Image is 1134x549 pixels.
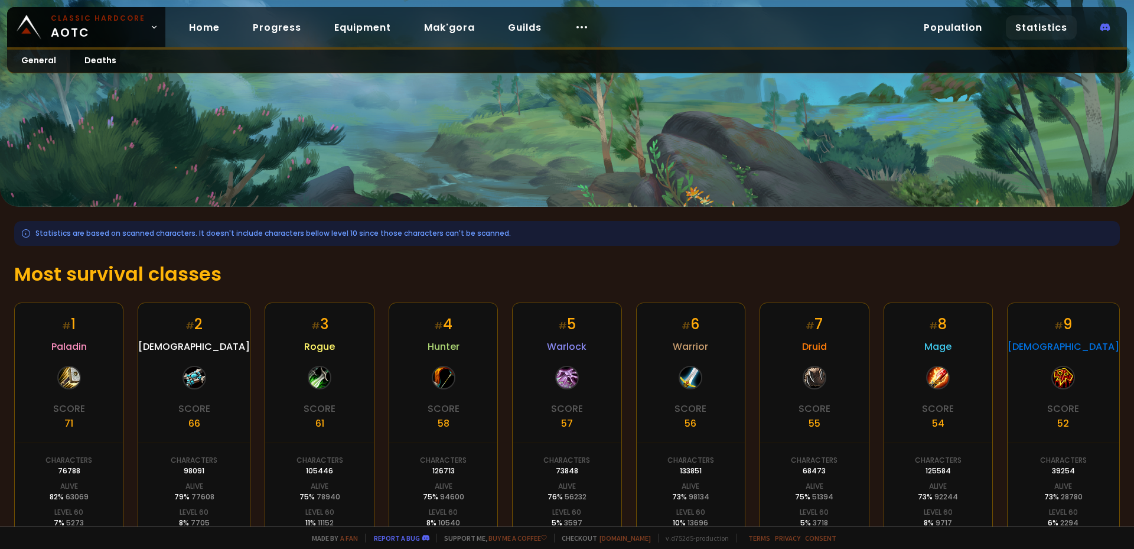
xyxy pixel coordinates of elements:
span: Druid [802,339,827,354]
span: [DEMOGRAPHIC_DATA] [138,339,250,354]
div: 75 % [795,492,833,502]
div: 6 % [1048,518,1078,528]
a: Consent [805,534,836,542]
div: Characters [420,455,467,466]
div: Level 60 [552,507,581,518]
div: 54 [932,416,944,431]
small: # [311,319,320,333]
div: Score [551,401,583,416]
div: Characters [296,455,343,466]
div: Level 60 [676,507,705,518]
div: 3 [311,314,328,334]
span: AOTC [51,13,145,41]
small: # [806,319,814,333]
span: Made by [305,534,358,542]
div: Characters [45,455,92,466]
div: 79 % [174,492,214,502]
small: # [434,319,443,333]
div: Alive [435,481,452,492]
div: Score [178,401,210,416]
small: # [1054,319,1063,333]
a: Terms [748,534,770,542]
span: 28780 [1061,492,1083,502]
div: Characters [915,455,962,466]
span: 94600 [440,492,464,502]
div: 125584 [926,466,951,476]
a: Deaths [70,50,131,73]
span: 13696 [687,518,708,528]
div: 61 [315,416,324,431]
div: 76788 [58,466,80,476]
div: 126713 [432,466,455,476]
small: Classic Hardcore [51,13,145,24]
span: 98134 [689,492,709,502]
div: Level 60 [305,507,334,518]
div: Score [1047,401,1079,416]
span: Paladin [51,339,87,354]
a: Guilds [498,15,551,40]
a: Home [180,15,229,40]
a: a fan [340,534,358,542]
div: Characters [171,455,217,466]
div: 73 % [1044,492,1083,502]
div: 7 [806,314,823,334]
a: Report a bug [374,534,420,542]
div: 2 [185,314,203,334]
span: 92244 [934,492,958,502]
div: Statistics are based on scanned characters. It doesn't include characters bellow level 10 since t... [14,221,1120,246]
small: # [185,319,194,333]
div: 11 % [305,518,334,528]
div: Level 60 [1049,507,1078,518]
div: 5 % [552,518,582,528]
span: 77608 [191,492,214,502]
div: Score [304,401,335,416]
a: [DOMAIN_NAME] [599,534,651,542]
div: 7 % [54,518,84,528]
div: 98091 [184,466,204,476]
span: 63069 [66,492,89,502]
span: v. d752d5 - production [658,534,729,542]
div: 73848 [556,466,578,476]
small: # [62,319,71,333]
span: 2294 [1060,518,1078,528]
div: Alive [929,481,947,492]
span: Checkout [554,534,651,542]
div: Alive [558,481,576,492]
a: Population [914,15,992,40]
a: Buy me a coffee [488,534,547,542]
div: 57 [561,416,573,431]
span: 56232 [565,492,586,502]
span: Warlock [547,339,586,354]
div: Alive [682,481,699,492]
div: Characters [543,455,590,466]
div: 58 [438,416,449,431]
a: Classic HardcoreAOTC [7,7,165,47]
div: Level 60 [180,507,208,518]
div: Level 60 [800,507,829,518]
div: 55 [809,416,820,431]
a: Privacy [775,534,800,542]
div: 82 % [50,492,89,502]
div: Level 60 [924,507,953,518]
a: Mak'gora [415,15,484,40]
div: Score [53,401,85,416]
span: 3718 [813,518,828,528]
span: 3597 [564,518,582,528]
span: Hunter [428,339,460,354]
div: 1 [62,314,76,334]
span: Mage [924,339,951,354]
div: Alive [311,481,328,492]
a: Statistics [1006,15,1077,40]
div: 75 % [299,492,340,502]
span: 10540 [438,518,460,528]
div: Characters [667,455,714,466]
div: 66 [188,416,200,431]
div: Characters [791,455,838,466]
div: 9 [1054,314,1072,334]
div: 56 [685,416,696,431]
div: 8 % [924,518,952,528]
div: 52 [1057,416,1069,431]
div: Score [922,401,954,416]
div: 133851 [680,466,702,476]
div: Alive [1054,481,1072,492]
